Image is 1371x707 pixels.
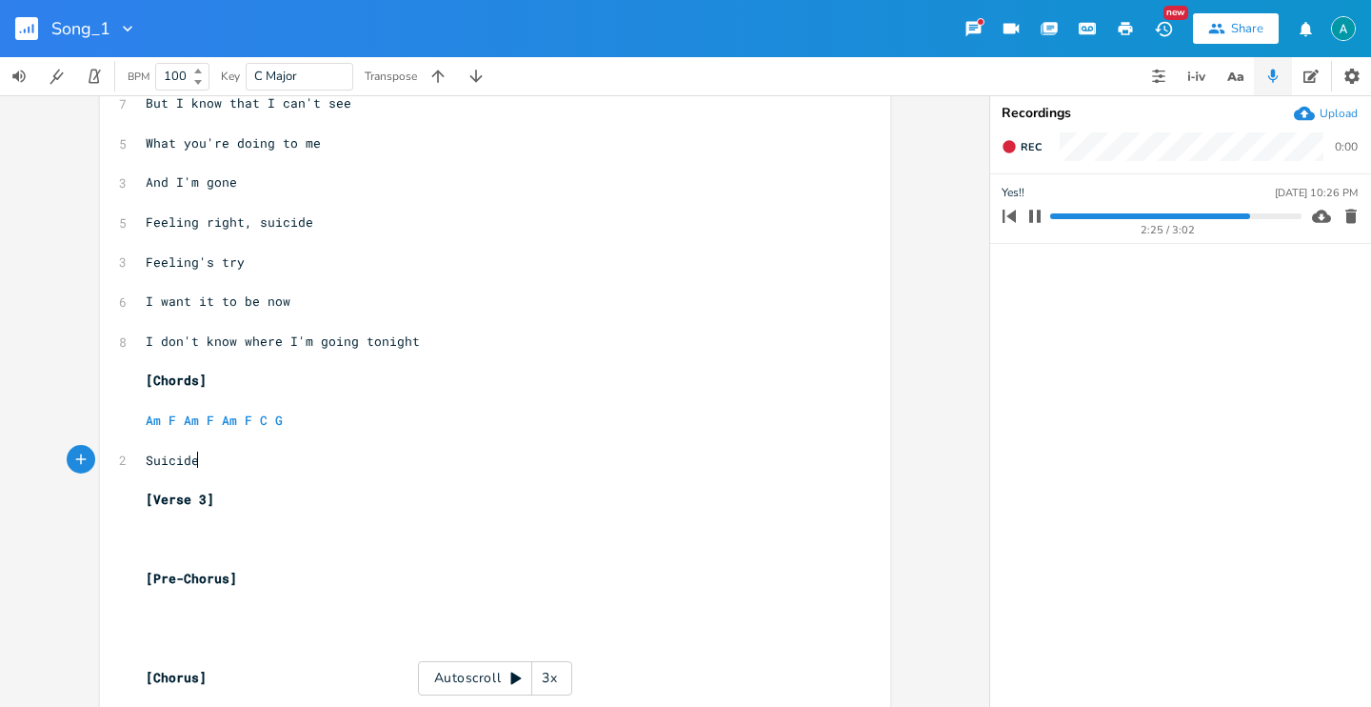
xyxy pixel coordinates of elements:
[994,131,1049,162] button: Rec
[365,71,417,82] div: Transpose
[1144,11,1182,46] button: New
[146,412,161,429] span: Am
[146,94,351,111] span: But I know that I can't see
[146,570,237,587] span: [Pre-Chorus]
[169,412,176,429] span: F
[1231,20,1263,37] div: Share
[146,372,207,389] span: [Chords]
[146,213,313,231] span: Feeling right, suicide
[1021,140,1042,154] span: Rec
[1193,13,1279,44] button: Share
[146,173,237,191] span: And I'm gone
[146,293,290,310] span: I want it to be now
[275,412,283,429] span: G
[51,20,110,37] span: Song_1
[1331,16,1356,41] img: Alex
[532,661,566,696] div: 3x
[418,661,572,696] div: Autoscroll
[1035,225,1301,235] div: 2:25 / 3:02
[222,412,237,429] span: Am
[1163,6,1188,20] div: New
[146,134,321,151] span: What you're doing to me
[146,452,199,469] span: Suicide
[146,669,207,686] span: [Chorus]
[1275,188,1358,198] div: [DATE] 10:26 PM
[207,412,214,429] span: F
[146,253,245,271] span: Feeling's try
[260,412,268,429] span: C
[184,412,199,429] span: Am
[128,71,149,82] div: BPM
[221,71,240,82] div: Key
[146,491,214,508] span: [Verse 3]
[1320,106,1358,121] div: Upload
[1002,184,1024,202] span: Yes!!
[1002,107,1360,120] div: Recordings
[1294,103,1358,124] button: Upload
[245,412,252,429] span: F
[146,333,420,350] span: I don't know where I'm going tonight
[1335,141,1358,152] div: 0:00
[254,68,297,85] span: C Major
